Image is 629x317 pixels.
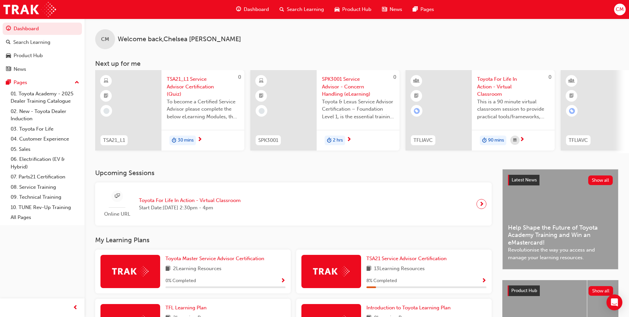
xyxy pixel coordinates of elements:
button: Pages [3,76,82,89]
span: duration-icon [482,136,487,145]
span: Toyota For Life In Action - Virtual Classroom [477,75,549,98]
a: 0TSA21_L1TSA21_L1 Service Advisor Certification (Quiz)To become a Certified Service Advisor pleas... [95,70,244,151]
a: Latest NewsShow all [508,175,613,185]
a: News [3,63,82,75]
span: booktick-icon [259,92,264,100]
span: duration-icon [172,136,176,145]
span: Show Progress [281,278,285,284]
span: This is a 90 minute virtual classroom session to provide practical tools/frameworks, behaviours a... [477,98,549,121]
span: 2 hrs [333,137,343,144]
a: Product HubShow all [508,285,613,296]
h3: Next up for me [85,60,629,67]
span: duration-icon [327,136,332,145]
span: Product Hub [342,6,371,13]
div: Open Intercom Messenger [606,294,622,310]
h3: Upcoming Sessions [95,169,492,177]
span: CM [101,36,109,43]
a: 10. TUNE Rev-Up Training [8,202,82,213]
a: Dashboard [3,23,82,35]
button: CM [614,4,626,15]
span: Introduction to Toyota Learning Plan [366,305,451,311]
span: learningResourceType_INSTRUCTOR_LED-icon [569,77,574,85]
a: TFL Learning Plan [165,304,209,312]
h3: My Learning Plans [95,236,492,244]
button: Show all [588,175,613,185]
span: TFLIAVC [569,137,588,144]
span: Toyota & Lexus Service Advisor Certification – Foundation Level 1, is the essential training cour... [322,98,394,121]
span: learningRecordVerb_ENROLL-icon [414,108,420,114]
button: Show Progress [481,277,486,285]
span: booktick-icon [414,92,419,100]
a: Toyota Master Service Advisor Certification [165,255,267,263]
span: 2 Learning Resources [173,265,221,273]
a: 0TFLIAVCToyota For Life In Action - Virtual ClassroomThis is a 90 minute virtual classroom sessio... [406,70,555,151]
a: 06. Electrification (EV & Hybrid) [8,154,82,172]
span: TFLIAVC [413,137,433,144]
a: 09. Technical Training [8,192,82,202]
a: 04. Customer Experience [8,134,82,144]
a: news-iconNews [377,3,408,16]
span: 0 [238,74,241,80]
span: news-icon [382,5,387,14]
a: TSA21 Service Advisor Certification [366,255,449,263]
span: booktick-icon [569,92,574,100]
span: CM [616,6,624,13]
span: 90 mins [488,137,504,144]
span: next-icon [346,137,351,143]
span: 13 Learning Resources [374,265,425,273]
button: Show Progress [281,277,285,285]
a: 05. Sales [8,144,82,155]
button: DashboardSearch LearningProduct HubNews [3,21,82,76]
span: booktick-icon [104,92,108,100]
span: learningRecordVerb_NONE-icon [103,108,109,114]
span: car-icon [335,5,340,14]
span: Toyota Master Service Advisor Certification [165,256,264,262]
a: Latest NewsShow allHelp Shape the Future of Toyota Academy Training and Win an eMastercard!Revolu... [502,169,618,269]
a: Introduction to Toyota Learning Plan [366,304,453,312]
span: learningResourceType_ELEARNING-icon [259,77,264,85]
img: Trak [3,2,56,17]
span: Show Progress [481,278,486,284]
span: News [390,6,402,13]
span: Revolutionise the way you access and manage your learning resources. [508,246,613,261]
span: Dashboard [244,6,269,13]
span: next-icon [479,199,484,209]
span: pages-icon [413,5,418,14]
span: TSA21_L1 [103,137,125,144]
span: sessionType_ONLINE_URL-icon [115,192,120,200]
span: Welcome back , Chelsea [PERSON_NAME] [118,36,241,43]
span: Online URL [100,210,134,218]
span: next-icon [520,137,525,143]
span: Latest News [512,177,537,183]
a: 01. Toyota Academy - 2025 Dealer Training Catalogue [8,89,82,106]
span: SPK3001 Service Advisor - Concern Handling (eLearning) [322,75,394,98]
span: learningRecordVerb_ENROLL-icon [569,108,575,114]
a: 02. New - Toyota Dealer Induction [8,106,82,124]
span: search-icon [280,5,284,14]
span: 0 [548,74,551,80]
span: To become a Certified Service Advisor please complete the below eLearning Modules, the Service Ad... [167,98,239,121]
span: pages-icon [6,80,11,86]
span: Start Date: [DATE] 2:30pm - 4pm [139,204,241,212]
span: next-icon [197,137,202,143]
span: Search Learning [287,6,324,13]
span: book-icon [366,265,371,273]
a: Product Hub [3,50,82,62]
a: Search Learning [3,36,82,49]
span: guage-icon [6,26,11,32]
img: Trak [313,266,349,276]
span: 30 mins [178,137,194,144]
span: 8 % Completed [366,277,397,285]
span: calendar-icon [513,136,517,145]
a: 0SPK3001SPK3001 Service Advisor - Concern Handling (eLearning)Toyota & Lexus Service Advisor Cert... [250,70,400,151]
span: Pages [420,6,434,13]
span: book-icon [165,265,170,273]
img: Trak [112,266,149,276]
div: Pages [14,79,27,86]
span: learningResourceType_INSTRUCTOR_LED-icon [414,77,419,85]
span: up-icon [75,78,79,87]
span: 0 % Completed [165,277,196,285]
span: learningResourceType_ELEARNING-icon [104,77,108,85]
